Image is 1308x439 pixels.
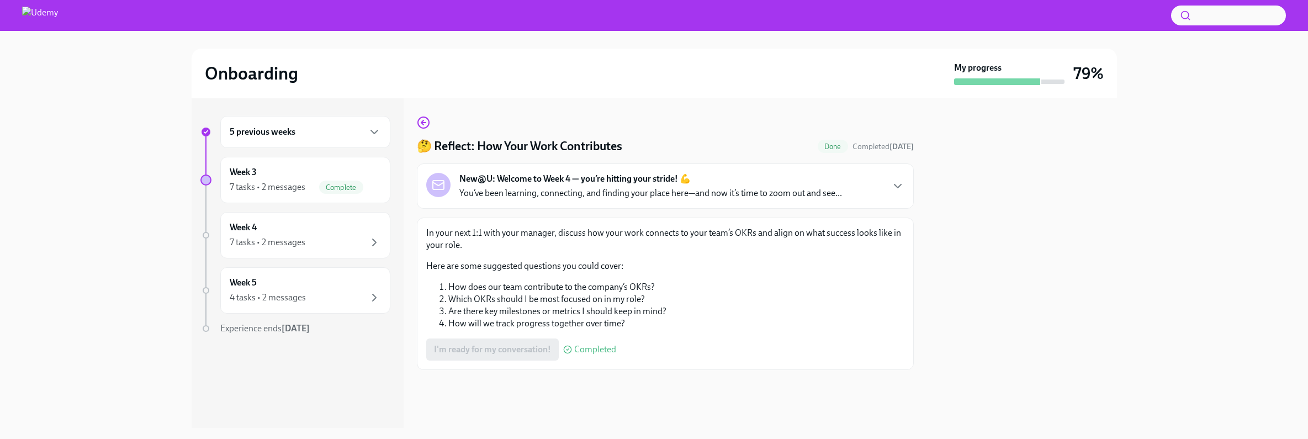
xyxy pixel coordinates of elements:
[426,227,904,251] p: In your next 1:1 with your manager, discuss how your work connects to your team’s OKRs and align ...
[230,292,306,304] div: 4 tasks • 2 messages
[818,142,848,151] span: Done
[889,142,914,151] strong: [DATE]
[230,236,305,248] div: 7 tasks • 2 messages
[448,318,904,330] li: How will we track progress together over time?
[220,116,390,148] div: 5 previous weeks
[200,212,390,258] a: Week 47 tasks • 2 messages
[230,126,295,138] h6: 5 previous weeks
[852,141,914,152] span: September 29th, 2025 12:00
[230,277,257,289] h6: Week 5
[1073,64,1104,83] h3: 79%
[426,260,904,272] p: Here are some suggested questions you could cover:
[954,62,1002,74] strong: My progress
[230,181,305,193] div: 7 tasks • 2 messages
[200,267,390,314] a: Week 54 tasks • 2 messages
[319,183,363,192] span: Complete
[459,173,691,185] strong: New@U: Welcome to Week 4 — you’re hitting your stride! 💪
[448,305,904,318] li: Are there key milestones or metrics I should keep in mind?
[205,62,298,84] h2: Onboarding
[230,221,257,234] h6: Week 4
[448,281,904,293] li: How does our team contribute to the company’s OKRs?
[230,166,257,178] h6: Week 3
[852,142,914,151] span: Completed
[220,323,310,334] span: Experience ends
[22,7,58,24] img: Udemy
[459,187,842,199] p: You’ve been learning, connecting, and finding your place here—and now it’s time to zoom out and s...
[574,345,616,354] span: Completed
[282,323,310,334] strong: [DATE]
[417,138,622,155] h4: 🤔 Reflect: How Your Work Contributes
[448,293,904,305] li: Which OKRs should I be most focused on in my role?
[200,157,390,203] a: Week 37 tasks • 2 messagesComplete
